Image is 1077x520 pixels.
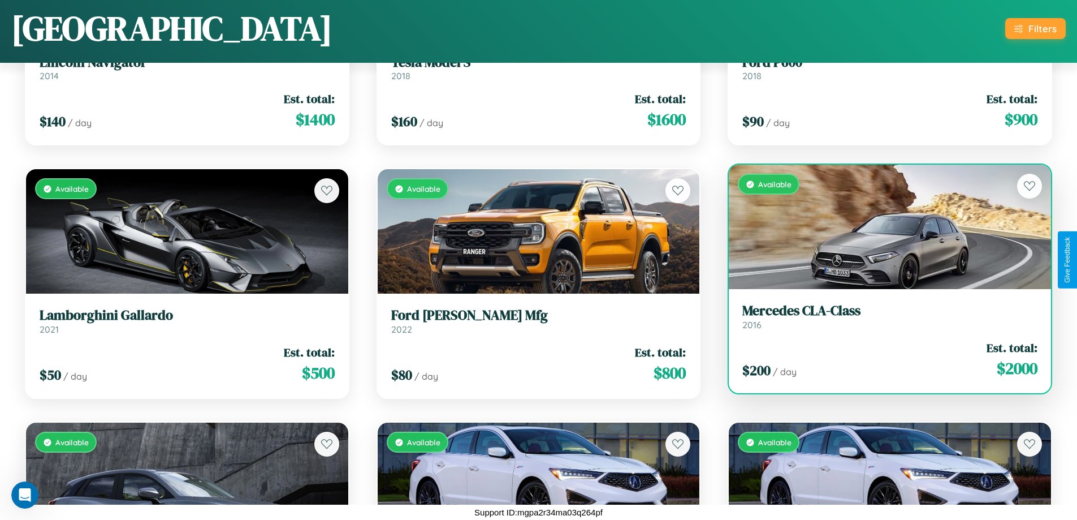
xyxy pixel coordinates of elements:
h1: [GEOGRAPHIC_DATA] [11,5,332,51]
a: Lamborghini Gallardo2021 [40,307,335,335]
span: $ 2000 [997,357,1037,380]
a: Lincoln Navigator2014 [40,54,335,82]
span: Est. total: [284,344,335,360]
span: Est. total: [284,91,335,107]
span: 2021 [40,324,59,335]
span: / day [68,117,92,128]
span: $ 160 [391,112,417,131]
span: Available [55,184,89,194]
div: Filters [1028,23,1057,35]
span: $ 50 [40,366,61,384]
span: Available [758,179,791,189]
span: $ 900 [1005,108,1037,131]
a: Tesla Model S2018 [391,54,686,82]
a: Ford [PERSON_NAME] Mfg2022 [391,307,686,335]
span: Est. total: [635,344,686,360]
span: / day [766,117,790,128]
h3: Mercedes CLA-Class [742,303,1037,319]
span: 2016 [742,319,762,330]
span: $ 140 [40,112,66,131]
a: Ford P6002018 [742,54,1037,82]
span: / day [773,366,797,377]
h3: Lamborghini Gallardo [40,307,335,324]
span: / day [63,371,87,382]
span: Est. total: [635,91,686,107]
span: Available [407,184,440,194]
span: Est. total: [987,339,1037,356]
button: Filters [1005,18,1066,39]
span: $ 1600 [647,108,686,131]
span: Available [407,437,440,447]
p: Support ID: mgpa2r34ma03q264pf [474,505,603,520]
span: 2018 [391,70,410,81]
span: / day [414,371,438,382]
span: Est. total: [987,91,1037,107]
iframe: Intercom live chat [11,482,38,509]
span: $ 1400 [296,108,335,131]
span: $ 200 [742,361,771,380]
span: Available [55,437,89,447]
a: Mercedes CLA-Class2016 [742,303,1037,330]
span: $ 80 [391,366,412,384]
span: 2022 [391,324,412,335]
span: $ 500 [302,362,335,384]
h3: Ford [PERSON_NAME] Mfg [391,307,686,324]
span: Available [758,437,791,447]
span: $ 800 [654,362,686,384]
div: Give Feedback [1063,237,1071,283]
span: / day [419,117,443,128]
span: 2018 [742,70,762,81]
span: $ 90 [742,112,764,131]
span: 2014 [40,70,59,81]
